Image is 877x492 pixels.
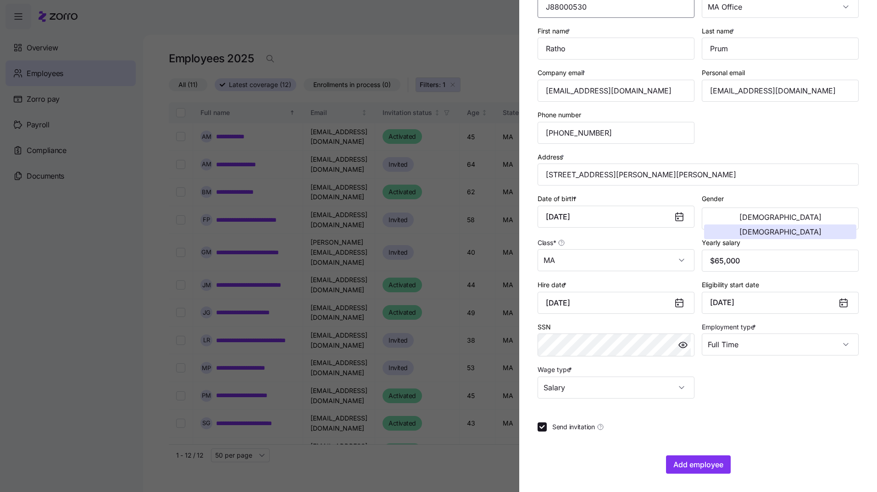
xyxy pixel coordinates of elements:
label: First name [538,26,572,36]
input: MM/DD/YYYY [538,206,694,228]
label: Employment type [702,322,758,332]
label: Personal email [702,68,745,78]
label: SSN [538,322,551,332]
span: [DEMOGRAPHIC_DATA] [739,228,821,235]
input: Select wage type [538,377,694,399]
label: Phone number [538,110,581,120]
label: Gender [702,194,724,204]
span: Send invitation [552,422,595,432]
input: Personal email [702,80,859,102]
label: Address [538,152,566,162]
span: Class * [538,238,556,247]
label: Hire date [538,280,568,290]
label: Eligibility start date [702,280,759,290]
label: Wage type [538,365,574,375]
span: Add employee [673,459,723,470]
input: Yearly salary [702,250,859,272]
label: Company email [538,68,587,78]
span: [DEMOGRAPHIC_DATA] [739,213,821,221]
input: Phone number [538,122,694,144]
input: Last name [702,38,859,60]
label: Last name [702,26,736,36]
input: Select employment type [702,333,859,355]
input: Company email [538,80,694,102]
input: First name [538,38,694,60]
input: Address [538,164,859,186]
button: Add employee [666,455,731,474]
input: Class [538,249,694,271]
input: MM/DD/YYYY [538,292,694,314]
button: [DATE] [702,292,859,314]
label: Date of birth [538,194,578,204]
label: Yearly salary [702,238,740,248]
